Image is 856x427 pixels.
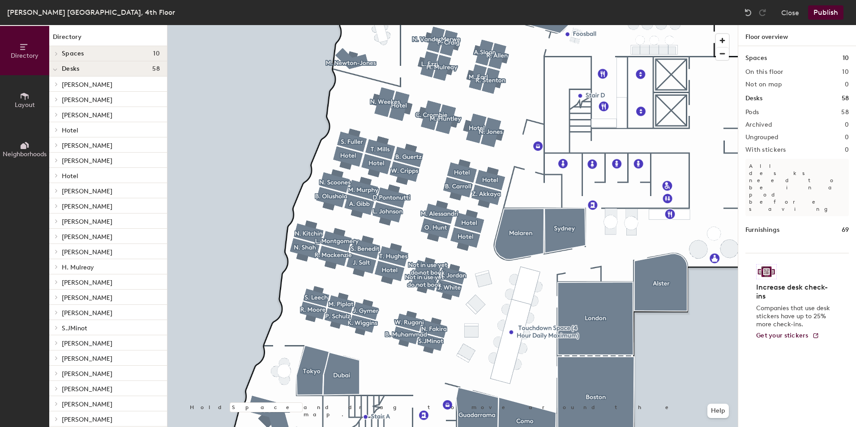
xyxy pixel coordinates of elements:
span: [PERSON_NAME] [62,248,112,256]
h2: With stickers [745,146,786,154]
h1: Spaces [745,53,767,63]
span: Hotel [62,172,78,180]
h2: On this floor [745,68,783,76]
span: Layout [15,101,35,109]
img: Redo [758,8,767,17]
span: [PERSON_NAME] [62,188,112,195]
button: Help [707,404,729,418]
h2: 0 [845,81,849,88]
span: [PERSON_NAME] [62,233,112,241]
h1: Directory [49,32,167,46]
h2: Pods [745,109,759,116]
span: [PERSON_NAME] [62,355,112,363]
span: [PERSON_NAME] [62,218,112,226]
span: [PERSON_NAME] [62,81,112,89]
span: Hotel [62,127,78,134]
span: [PERSON_NAME] [62,203,112,210]
span: [PERSON_NAME] [62,96,112,104]
a: Get your stickers [756,332,819,340]
img: Undo [744,8,753,17]
span: Get your stickers [756,332,809,339]
h2: Ungrouped [745,134,779,141]
h2: 10 [842,68,849,76]
span: 58 [152,65,160,73]
img: Sticker logo [756,264,777,279]
h2: 0 [845,121,849,128]
h2: 0 [845,134,849,141]
span: [PERSON_NAME] [62,385,112,393]
span: [PERSON_NAME] [62,142,112,149]
span: [PERSON_NAME] [62,401,112,408]
span: 10 [153,50,160,57]
span: [PERSON_NAME] [62,370,112,378]
h1: Furnishings [745,225,779,235]
span: [PERSON_NAME] [62,294,112,302]
span: Desks [62,65,79,73]
span: [PERSON_NAME] [62,340,112,347]
span: [PERSON_NAME] [62,279,112,286]
p: All desks need to be in a pod before saving [745,159,849,216]
h2: Archived [745,121,772,128]
h1: 10 [843,53,849,63]
button: Publish [808,5,843,20]
div: [PERSON_NAME] [GEOGRAPHIC_DATA], 4th Floor [7,7,175,18]
span: Directory [11,52,39,60]
button: Close [781,5,799,20]
span: S.JMinot [62,325,87,332]
span: H. Mulreay [62,264,94,271]
span: Spaces [62,50,84,57]
span: [PERSON_NAME] [62,157,112,165]
h2: 58 [841,109,849,116]
span: [PERSON_NAME] [62,416,112,423]
h2: 0 [845,146,849,154]
p: Companies that use desk stickers have up to 25% more check-ins. [756,304,833,329]
h2: Not on map [745,81,782,88]
h1: 58 [842,94,849,103]
span: [PERSON_NAME] [62,309,112,317]
h1: Desks [745,94,762,103]
h1: Floor overview [738,25,856,46]
span: [PERSON_NAME] [62,111,112,119]
h4: Increase desk check-ins [756,283,833,301]
h1: 69 [842,225,849,235]
span: Neighborhoods [3,150,47,158]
